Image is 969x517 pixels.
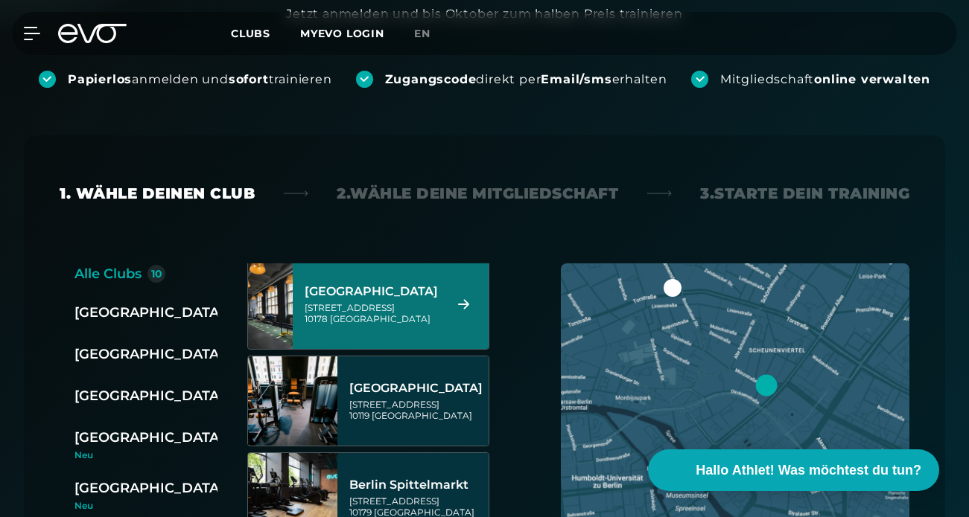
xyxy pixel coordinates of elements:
div: Neu [74,451,259,460]
div: 3. Starte dein Training [700,183,909,204]
div: [GEOGRAPHIC_DATA] [74,478,223,498]
div: Berlin Spittelmarkt [349,478,486,492]
span: Clubs [231,27,270,40]
img: Berlin Alexanderplatz [226,260,315,349]
div: [GEOGRAPHIC_DATA] [74,344,223,365]
a: en [414,25,448,42]
div: Alle Clubs [74,263,142,284]
div: [STREET_ADDRESS] 10119 [GEOGRAPHIC_DATA] [349,399,486,421]
div: [GEOGRAPHIC_DATA] [305,284,442,299]
strong: Zugangscode [385,72,477,86]
strong: online verwalten [814,72,930,86]
a: Clubs [231,26,300,40]
div: 2. Wähle deine Mitgliedschaft [337,183,618,204]
div: anmelden und trainieren [68,71,332,88]
strong: Papierlos [68,72,132,86]
a: MYEVO LOGIN [300,27,384,40]
div: [STREET_ADDRESS] 10178 [GEOGRAPHIC_DATA] [305,302,442,324]
div: [GEOGRAPHIC_DATA] [74,385,223,406]
div: Neu [74,501,247,510]
div: Mitgliedschaft [720,71,930,88]
div: [GEOGRAPHIC_DATA] [74,302,223,323]
div: 1. Wähle deinen Club [60,183,255,204]
span: Hallo Athlet! Was möchtest du tun? [696,460,921,481]
div: [GEOGRAPHIC_DATA] [74,427,223,448]
button: Hallo Athlet! Was möchtest du tun? [648,449,939,491]
span: en [414,27,431,40]
div: direkt per erhalten [385,71,667,88]
strong: sofort [229,72,269,86]
div: 10 [151,269,162,279]
strong: Email/sms [541,72,611,86]
div: [GEOGRAPHIC_DATA] [349,381,486,396]
img: Berlin Rosenthaler Platz [248,356,337,446]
